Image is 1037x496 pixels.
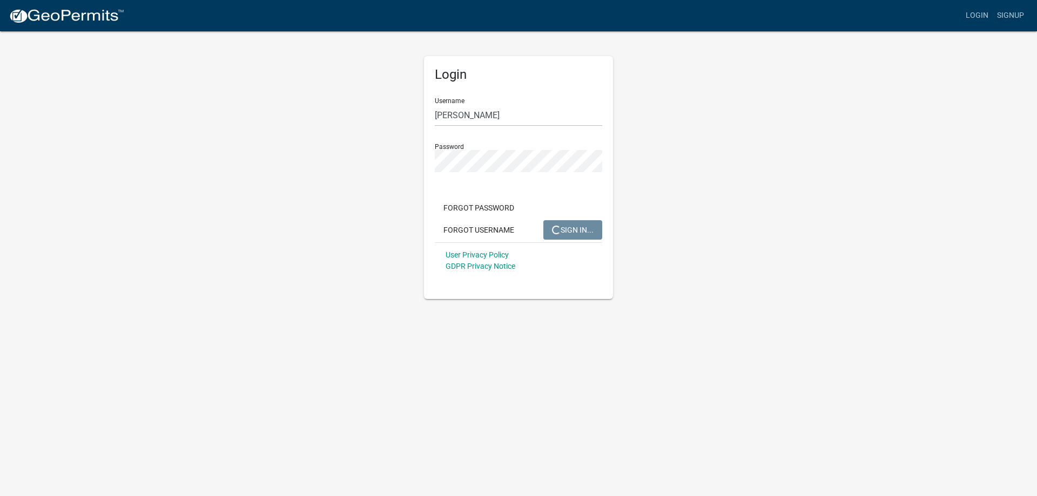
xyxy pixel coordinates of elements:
button: SIGN IN... [543,220,602,240]
button: Forgot Password [435,198,523,218]
a: GDPR Privacy Notice [446,262,515,270]
a: Signup [993,5,1028,26]
h5: Login [435,67,602,83]
button: Forgot Username [435,220,523,240]
span: SIGN IN... [552,225,594,234]
a: User Privacy Policy [446,250,509,259]
a: Login [961,5,993,26]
